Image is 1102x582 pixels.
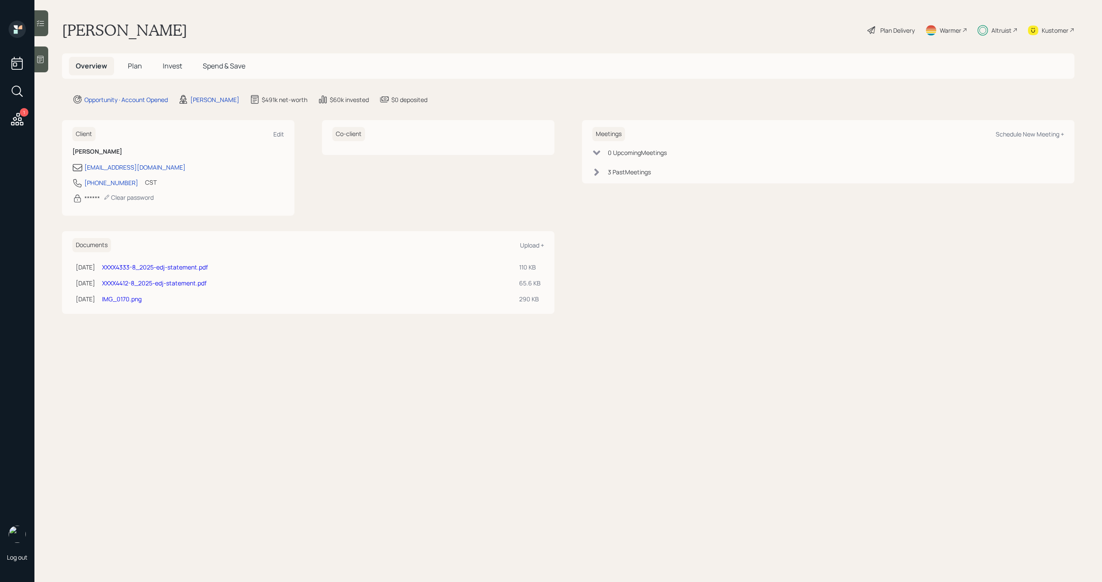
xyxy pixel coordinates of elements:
h6: Meetings [592,127,625,141]
div: [DATE] [76,263,95,272]
div: [PHONE_NUMBER] [84,178,138,187]
h6: Client [72,127,96,141]
div: 290 KB [519,294,541,303]
div: Opportunity · Account Opened [84,95,168,104]
div: 3 Past Meeting s [608,167,651,176]
div: Plan Delivery [880,26,915,35]
div: [PERSON_NAME] [190,95,239,104]
div: [EMAIL_ADDRESS][DOMAIN_NAME] [84,163,186,172]
div: $0 deposited [391,95,427,104]
div: $60k invested [330,95,369,104]
div: Log out [7,553,28,561]
div: Edit [273,130,284,138]
div: [DATE] [76,294,95,303]
div: Clear password [103,193,154,201]
h6: Documents [72,238,111,252]
div: Warmer [940,26,961,35]
div: 65.6 KB [519,279,541,288]
a: IMG_0170.png [102,295,142,303]
div: 1 [20,108,28,117]
img: michael-russo-headshot.png [9,526,26,543]
div: 110 KB [519,263,541,272]
div: Upload + [520,241,544,249]
div: Schedule New Meeting + [996,130,1064,138]
div: CST [145,178,157,187]
div: $491k net-worth [262,95,307,104]
div: Kustomer [1042,26,1068,35]
span: Overview [76,61,107,71]
a: XXXX4333-8_2025-edj-statement.pdf [102,263,208,271]
div: [DATE] [76,279,95,288]
span: Spend & Save [203,61,245,71]
span: Plan [128,61,142,71]
div: 0 Upcoming Meeting s [608,148,667,157]
span: Invest [163,61,182,71]
div: Altruist [991,26,1012,35]
h6: [PERSON_NAME] [72,148,284,155]
h6: Co-client [332,127,365,141]
a: XXXX4412-8_2025-edj-statement.pdf [102,279,207,287]
h1: [PERSON_NAME] [62,21,187,40]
